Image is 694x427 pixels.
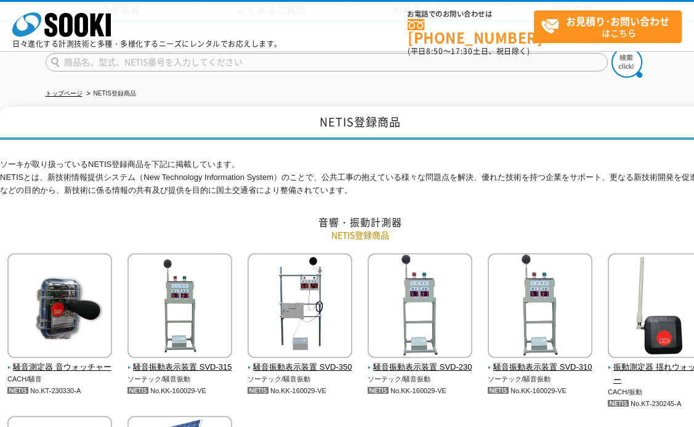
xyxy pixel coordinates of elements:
p: No.KK-160029-VE [248,384,353,397]
img: btn_search.png [611,47,642,78]
strong: お見積り･お問い合わせ [566,14,669,28]
p: ソーテック/騒音振動 [368,374,473,384]
img: 騒音振動表示装置 SVD-310 [488,253,592,361]
img: 騒音振動表示装置 SVD-230 [368,253,472,361]
input: 商品名、型式、NETIS番号を入力してください [46,53,608,71]
img: 騒音振動表示装置 SVD-315 [127,253,232,361]
p: 日々進化する計測技術と多種・多様化するニーズにレンタルでお応えします。 [12,40,282,47]
span: 17:30 [451,46,473,57]
a: [PHONE_NUMBER] [408,19,534,44]
a: 騒音振動表示装置 SVD-310 [488,350,593,375]
a: トップページ [46,90,83,97]
p: ソーテック/騒音振動 [248,374,353,384]
p: No.KT-230330-A [7,384,113,397]
img: 騒音測定器 音ウォッチャー [7,253,112,361]
span: 騒音測定器 音ウォッチャー [7,361,113,374]
a: 騒音振動表示装置 SVD-350 [248,350,353,375]
a: 騒音測定器 音ウォッチャー [7,350,113,375]
span: 騒音振動表示装置 SVD-350 [248,361,353,374]
a: 騒音振動表示装置 SVD-315 [127,350,233,375]
a: お見積り･お問い合わせはこちら [534,10,682,43]
span: お電話でのお問い合わせは [408,10,534,18]
p: CACH/騒音 [7,374,113,384]
p: No.KK-160029-VE [488,384,593,397]
img: 騒音振動表示装置 SVD-350 [248,253,352,361]
span: 8:50 [426,46,443,57]
span: (平日 ～ 土日、祝日除く) [408,46,530,57]
span: はこちら [541,11,681,42]
p: ソーテック/騒音振動 [127,374,233,384]
span: 騒音振動表示装置 SVD-230 [368,361,473,374]
p: No.KK-160029-VE [368,384,473,397]
p: No.KK-160029-VE [127,384,233,397]
a: 騒音振動表示装置 SVD-230 [368,350,473,375]
span: 騒音振動表示装置 SVD-310 [488,361,593,374]
p: ソーテック/騒音振動 [488,374,593,384]
span: 騒音振動表示装置 SVD-315 [127,361,233,374]
li: NETIS登録商品 [84,87,136,100]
